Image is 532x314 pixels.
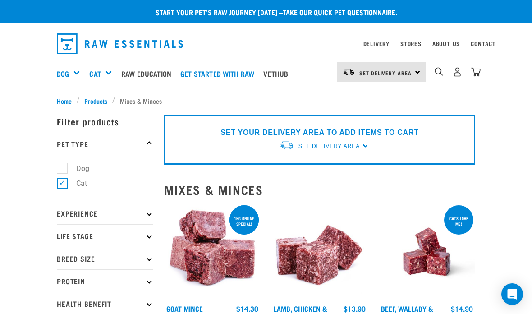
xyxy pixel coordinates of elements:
[220,127,418,138] p: SET YOUR DELIVERY AREA TO ADD ITEMS TO CART
[57,96,72,106] span: Home
[57,133,153,155] p: Pet Type
[283,10,397,14] a: take our quick pet questionnaire.
[62,163,93,174] label: Dog
[57,110,153,133] p: Filter products
[444,212,473,231] div: Cats love me!
[236,305,258,313] div: $14.30
[89,68,101,79] a: Cat
[57,96,77,106] a: Home
[501,283,523,305] div: Open Intercom Messenger
[359,71,412,74] span: Set Delivery Area
[57,96,475,106] nav: breadcrumbs
[471,67,481,77] img: home-icon@2x.png
[435,67,443,76] img: home-icon-1@2x.png
[57,269,153,292] p: Protein
[343,68,355,76] img: van-moving.png
[451,305,473,313] div: $14.90
[62,178,91,189] label: Cat
[229,212,259,231] div: 1kg online special!
[119,55,178,92] a: Raw Education
[57,247,153,269] p: Breed Size
[57,33,183,54] img: Raw Essentials Logo
[50,30,482,58] nav: dropdown navigation
[261,55,295,92] a: Vethub
[178,55,261,92] a: Get started with Raw
[453,67,462,77] img: user.png
[432,42,460,45] a: About Us
[80,96,112,106] a: Products
[379,203,475,300] img: Raw Essentials 2024 July2572 Beef Wallaby Heart
[164,203,261,300] img: 1077 Wild Goat Mince 01
[84,96,107,106] span: Products
[271,203,368,300] img: 1124 Lamb Chicken Heart Mix 01
[344,305,366,313] div: $13.90
[57,202,153,224] p: Experience
[164,183,475,197] h2: Mixes & Minces
[471,42,496,45] a: Contact
[166,306,203,310] a: Goat Mince
[280,140,294,150] img: van-moving.png
[400,42,422,45] a: Stores
[363,42,390,45] a: Delivery
[57,68,69,79] a: Dog
[298,143,360,149] span: Set Delivery Area
[57,224,153,247] p: Life Stage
